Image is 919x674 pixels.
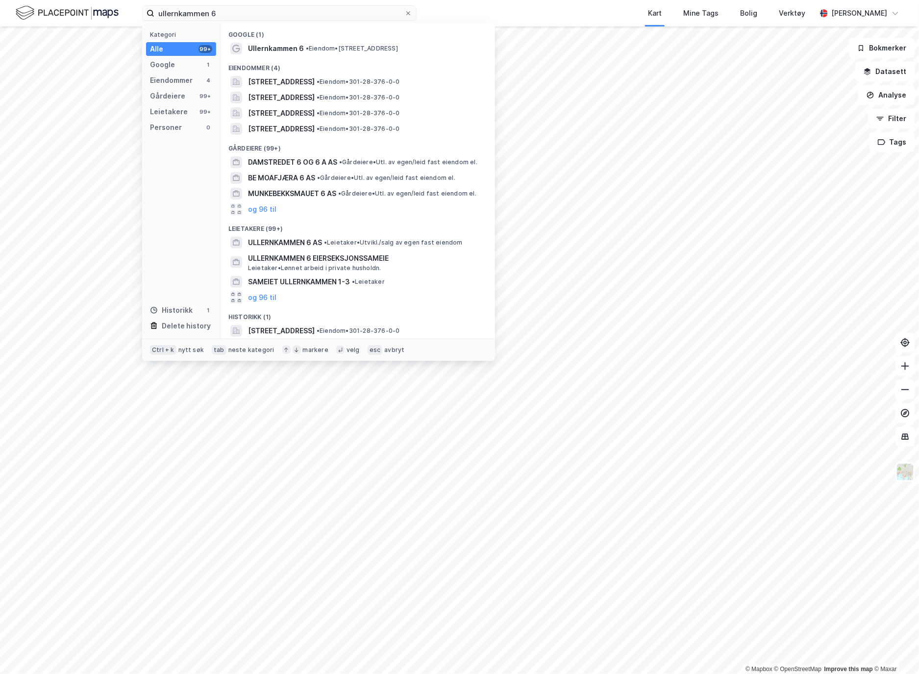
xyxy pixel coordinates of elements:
[212,345,226,355] div: tab
[248,172,315,184] span: BE MOAFJÆRA 6 AS
[221,305,495,323] div: Historikk (1)
[248,156,337,168] span: DAMSTREDET 6 OG 6 A AS
[339,158,342,166] span: •
[303,346,328,354] div: markere
[855,62,915,81] button: Datasett
[683,7,719,19] div: Mine Tags
[384,346,404,354] div: avbryt
[648,7,662,19] div: Kart
[248,292,276,303] button: og 96 til
[317,125,320,132] span: •
[178,346,204,354] div: nytt søk
[150,122,182,133] div: Personer
[740,7,757,19] div: Bolig
[779,7,805,19] div: Verktøy
[869,132,915,152] button: Tags
[16,4,119,22] img: logo.f888ab2527a4732fd821a326f86c7f29.svg
[868,109,915,128] button: Filter
[221,217,495,235] div: Leietakere (99+)
[368,345,383,355] div: esc
[150,75,193,86] div: Eiendommer
[204,124,212,131] div: 0
[248,123,315,135] span: [STREET_ADDRESS]
[324,239,463,247] span: Leietaker • Utvikl./salg av egen fast eiendom
[317,94,320,101] span: •
[150,43,163,55] div: Alle
[228,346,274,354] div: neste kategori
[858,85,915,105] button: Analyse
[824,666,873,673] a: Improve this map
[154,6,404,21] input: Søk på adresse, matrikkel, gårdeiere, leietakere eller personer
[248,92,315,103] span: [STREET_ADDRESS]
[248,188,336,200] span: MUNKEBEKKSMAUET 6 AS
[248,237,322,249] span: ULLERNKAMMEN 6 AS
[832,7,888,19] div: [PERSON_NAME]
[150,90,185,102] div: Gårdeiere
[352,278,385,286] span: Leietaker
[745,666,772,673] a: Mapbox
[150,345,176,355] div: Ctrl + k
[221,56,495,74] div: Eiendommer (4)
[317,174,320,181] span: •
[162,320,211,332] div: Delete history
[317,109,400,117] span: Eiendom • 301-28-376-0-0
[199,92,212,100] div: 99+
[150,31,216,38] div: Kategori
[248,203,276,215] button: og 96 til
[849,38,915,58] button: Bokmerker
[150,304,193,316] div: Historikk
[150,106,188,118] div: Leietakere
[317,109,320,117] span: •
[339,158,477,166] span: Gårdeiere • Utl. av egen/leid fast eiendom el.
[204,76,212,84] div: 4
[248,76,315,88] span: [STREET_ADDRESS]
[317,125,400,133] span: Eiendom • 301-28-376-0-0
[248,107,315,119] span: [STREET_ADDRESS]
[221,23,495,41] div: Google (1)
[317,78,320,85] span: •
[317,78,400,86] span: Eiendom • 301-28-376-0-0
[317,174,455,182] span: Gårdeiere • Utl. av egen/leid fast eiendom el.
[338,190,476,198] span: Gårdeiere • Utl. av egen/leid fast eiendom el.
[338,190,341,197] span: •
[199,45,212,53] div: 99+
[248,264,381,272] span: Leietaker • Lønnet arbeid i private husholdn.
[317,94,400,101] span: Eiendom • 301-28-376-0-0
[248,43,304,54] span: Ullernkammen 6
[248,252,483,264] span: ULLERNKAMMEN 6 EIERSEKSJONSSAMEIE
[204,306,212,314] div: 1
[774,666,822,673] a: OpenStreetMap
[896,463,915,481] img: Z
[221,137,495,154] div: Gårdeiere (99+)
[150,59,175,71] div: Google
[248,325,315,337] span: [STREET_ADDRESS]
[199,108,212,116] div: 99+
[352,278,355,285] span: •
[306,45,309,52] span: •
[317,327,400,335] span: Eiendom • 301-28-376-0-0
[204,61,212,69] div: 1
[306,45,398,52] span: Eiendom • [STREET_ADDRESS]
[248,276,350,288] span: SAMEIET ULLERNKAMMEN 1-3
[347,346,360,354] div: velg
[317,327,320,334] span: •
[870,627,919,674] iframe: Chat Widget
[324,239,327,246] span: •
